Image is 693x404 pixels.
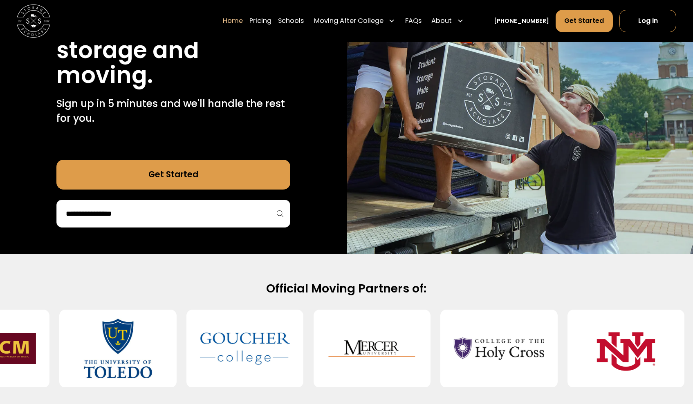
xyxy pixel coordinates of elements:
[327,316,417,381] img: Mercer University-Macon Campus
[249,9,271,32] a: Pricing
[405,9,422,32] a: FAQs
[223,9,243,32] a: Home
[79,281,614,296] h2: Official Moving Partners of:
[56,160,290,190] a: Get Started
[278,9,304,32] a: Schools
[200,316,290,381] img: Goucher College
[17,4,50,38] img: Storage Scholars main logo
[619,10,676,32] a: Log In
[581,316,671,381] img: University of New Mexico
[311,9,399,32] div: Moving After College
[314,16,384,26] div: Moving After College
[428,9,467,32] div: About
[56,96,290,127] p: Sign up in 5 minutes and we'll handle the rest for you.
[431,16,452,26] div: About
[73,316,163,381] img: University of Toledo
[556,10,613,32] a: Get Started
[454,316,544,381] img: College of the Holy Cross
[494,16,549,25] a: [PHONE_NUMBER]
[17,4,50,38] a: home
[56,12,290,88] h1: Stress free student storage and moving.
